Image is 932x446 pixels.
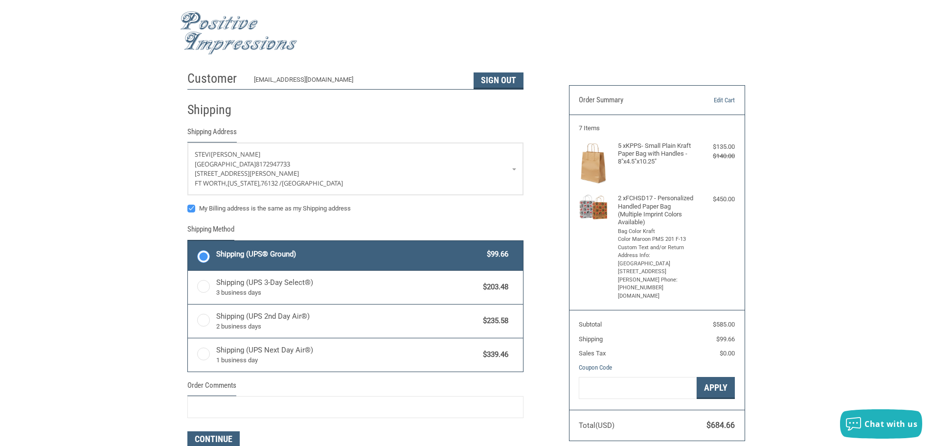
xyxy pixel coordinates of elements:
span: Shipping (UPS 3-Day Select®) [216,277,478,298]
button: Chat with us [840,409,922,439]
span: $99.66 [482,249,509,260]
input: Gift Certificate or Coupon Code [579,377,697,399]
span: 76132 / [261,179,282,188]
span: Shipping (UPS Next Day Air®) [216,345,478,365]
span: [GEOGRAPHIC_DATA] [282,179,343,188]
span: 1 business day [216,355,478,365]
span: $235.58 [478,315,509,327]
img: Positive Impressions [180,11,297,55]
legend: Order Comments [187,380,236,396]
span: Subtotal [579,321,602,328]
span: 8172947733 [256,160,290,168]
span: [STREET_ADDRESS][PERSON_NAME] [195,169,299,178]
span: 2 business days [216,322,478,331]
div: $135.00 [696,142,735,152]
legend: Shipping Method [187,224,234,240]
li: Custom Text and/or Return Address Info: [GEOGRAPHIC_DATA] [STREET_ADDRESS][PERSON_NAME] Phone: [P... [618,244,694,301]
div: [EMAIL_ADDRESS][DOMAIN_NAME] [254,75,464,89]
button: Sign Out [474,72,523,89]
span: Shipping [579,335,603,343]
label: My Billing address is the same as my Shipping address [187,205,523,212]
span: Ft Worth, [195,179,227,188]
span: 3 business days [216,288,478,298]
button: Apply [697,377,735,399]
legend: Shipping Address [187,126,237,142]
div: $140.00 [696,151,735,161]
span: Shipping (UPS® Ground) [216,249,482,260]
span: Shipping (UPS 2nd Day Air®) [216,311,478,331]
span: $99.66 [716,335,735,343]
span: $684.66 [706,421,735,430]
div: $450.00 [696,194,735,204]
h4: 2 x FCHSD17 - Personalized Handled Paper Bag (Multiple Imprint Colors Available) [618,194,694,226]
li: Color Maroon PMS 201 F-13 [618,235,694,244]
span: [US_STATE], [227,179,261,188]
a: Enter or select a different address [188,143,523,195]
span: $203.48 [478,282,509,293]
h4: 5 x KPPS- Small Plain Kraft Paper Bag with Handles - 8"x4.5"x10.25" [618,142,694,166]
span: Total (USD) [579,421,614,430]
h2: Shipping [187,102,245,118]
span: Chat with us [864,419,917,429]
h3: Order Summary [579,95,685,105]
span: $0.00 [720,350,735,357]
span: STEVI [195,150,211,159]
h3: 7 Items [579,124,735,132]
li: Bag Color Kraft [618,228,694,236]
a: Coupon Code [579,364,612,371]
span: [PERSON_NAME] [211,150,260,159]
h2: Customer [187,70,245,87]
span: $339.46 [478,349,509,360]
a: Edit Cart [685,95,735,105]
span: Sales Tax [579,350,606,357]
span: [GEOGRAPHIC_DATA] [195,160,256,168]
span: $585.00 [713,321,735,328]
